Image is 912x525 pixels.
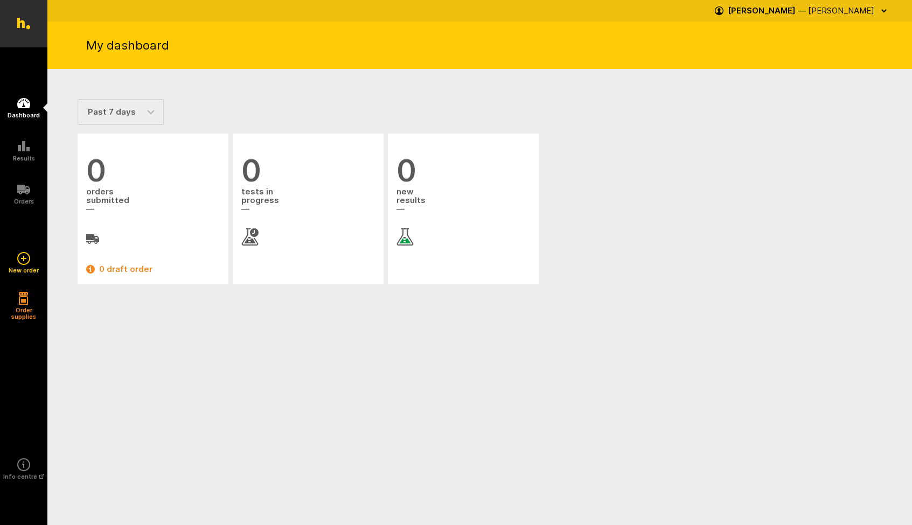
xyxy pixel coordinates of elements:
h5: Info centre [3,473,44,480]
h5: Orders [14,198,34,205]
span: 0 [241,155,375,186]
a: 0 newresults [396,155,530,246]
strong: [PERSON_NAME] [728,5,796,16]
h5: Order supplies [8,307,40,320]
button: [PERSON_NAME] — [PERSON_NAME] [715,2,890,19]
span: 0 [86,155,220,186]
a: 0 tests inprogress [241,155,375,246]
h5: Dashboard [8,112,40,118]
h5: Results [13,155,35,162]
span: orders submitted [86,186,220,215]
span: tests in progress [241,186,375,215]
a: 0 orderssubmitted [86,155,220,246]
h1: My dashboard [86,37,169,53]
span: 0 [396,155,530,186]
h5: New order [9,267,39,274]
span: — [PERSON_NAME] [798,5,874,16]
span: new results [396,186,530,215]
a: 0 draft order [86,263,220,276]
